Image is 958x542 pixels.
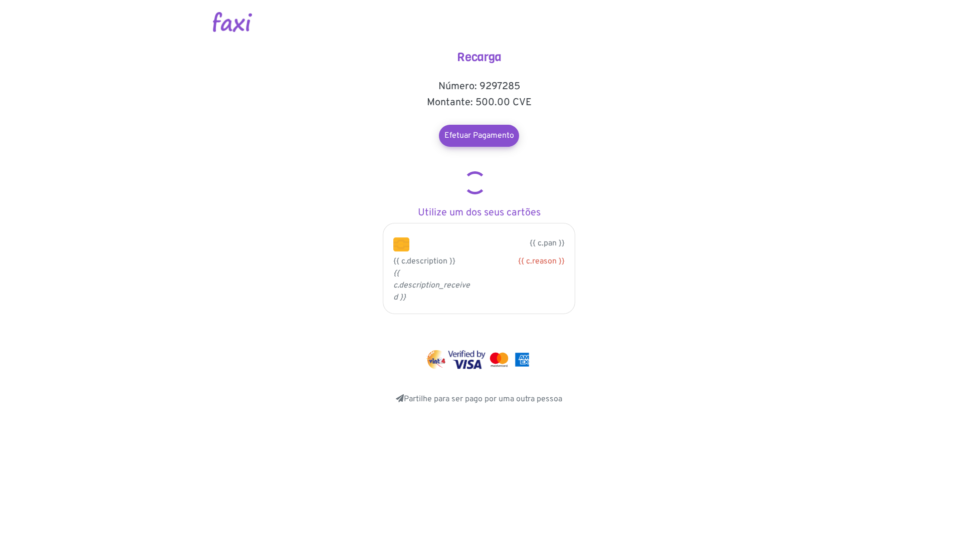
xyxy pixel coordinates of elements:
[379,207,579,219] h5: Utilize um dos seus cartões
[379,50,579,65] h4: Recarga
[393,256,455,266] span: {{ c.description }}
[439,125,519,147] a: Efetuar Pagamento
[379,81,579,93] h5: Número: 9297285
[426,350,446,369] img: vinti4
[393,237,409,251] img: chip.png
[448,350,486,369] img: visa
[424,237,565,249] p: {{ c.pan }}
[396,394,562,404] a: Partilhe para ser pago por uma outra pessoa
[513,350,532,369] img: mastercard
[379,97,579,109] h5: Montante: 500.00 CVE
[488,350,511,369] img: mastercard
[393,268,470,303] i: {{ c.description_received }}
[487,255,565,267] div: {{ c.reason }}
